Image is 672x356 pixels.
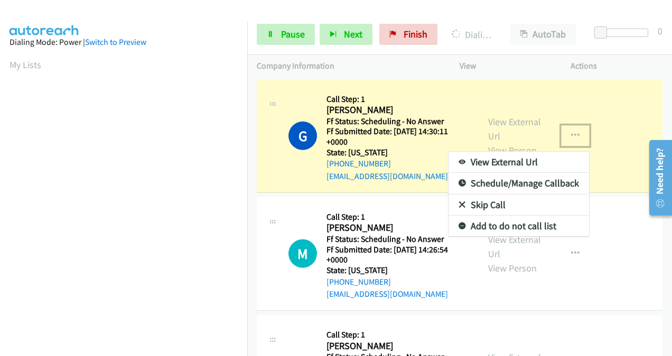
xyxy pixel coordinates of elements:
a: Add to do not call list [449,216,589,237]
a: My Lists [10,59,41,71]
a: Switch to Preview [85,37,146,47]
h1: M [288,239,317,268]
a: Schedule/Manage Callback [449,173,589,194]
a: Skip Call [449,194,589,216]
div: The call is yet to be attempted [288,239,317,268]
div: Dialing Mode: Power | [10,36,238,49]
a: View External Url [449,152,589,173]
iframe: Resource Center [642,136,672,220]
